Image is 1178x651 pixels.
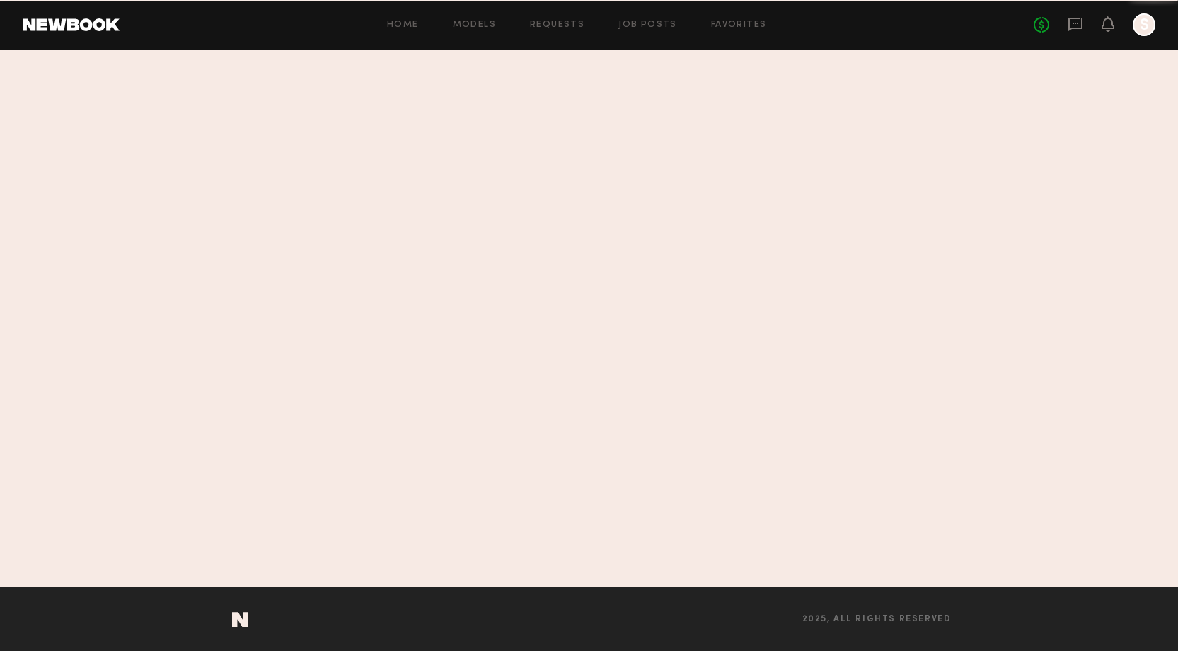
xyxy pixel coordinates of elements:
[530,21,584,30] a: Requests
[387,21,419,30] a: Home
[618,21,677,30] a: Job Posts
[1133,13,1155,36] a: S
[453,21,496,30] a: Models
[802,615,952,624] span: 2025, all rights reserved
[711,21,767,30] a: Favorites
